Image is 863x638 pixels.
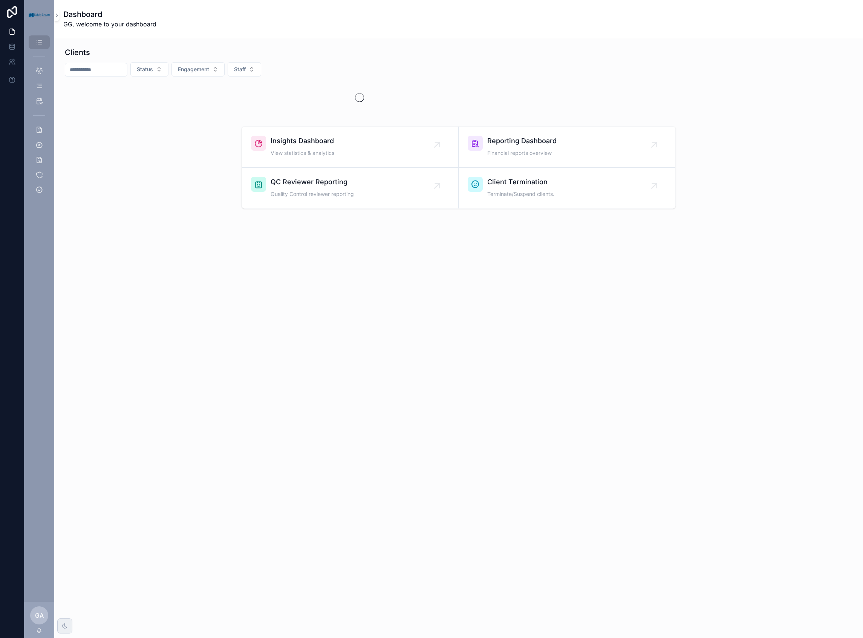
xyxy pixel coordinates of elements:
[487,190,554,198] span: Terminate/Suspend clients.
[29,13,50,17] img: App logo
[242,168,459,208] a: QC Reviewer ReportingQuality Control reviewer reporting
[130,62,168,76] button: Select Button
[178,66,209,73] span: Engagement
[459,168,675,208] a: Client TerminationTerminate/Suspend clients.
[137,66,153,73] span: Status
[228,62,261,76] button: Select Button
[171,62,225,76] button: Select Button
[271,190,354,198] span: Quality Control reviewer reporting
[487,177,554,187] span: Client Termination
[234,66,246,73] span: Staff
[35,611,44,620] span: GA
[63,9,156,20] h1: Dashboard
[271,136,334,146] span: Insights Dashboard
[63,20,156,29] span: GG, welcome to your dashboard
[24,30,54,207] div: scrollable content
[65,47,90,58] h1: Clients
[242,127,459,168] a: Insights DashboardView statistics & analytics
[487,136,557,146] span: Reporting Dashboard
[271,149,334,157] span: View statistics & analytics
[487,149,557,157] span: Financial reports overview
[459,127,675,168] a: Reporting DashboardFinancial reports overview
[271,177,354,187] span: QC Reviewer Reporting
